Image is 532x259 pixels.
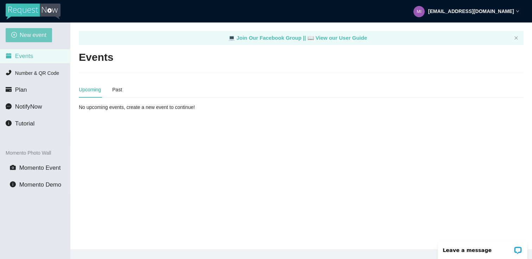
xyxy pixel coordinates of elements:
div: No upcoming events, create a new event to continue! [79,103,223,111]
a: laptop View our User Guide [308,35,367,41]
span: Momento Demo [19,181,61,188]
span: New event [20,31,46,39]
span: phone [6,70,12,76]
span: info-circle [10,181,16,187]
span: Tutorial [15,120,34,127]
span: down [516,9,519,13]
span: laptop [228,35,235,41]
button: plus-circleNew event [6,28,52,42]
img: ff79fe8908a637fd15d01a5f075f681b [413,6,425,17]
span: camera [10,164,16,170]
span: calendar [6,53,12,59]
a: laptop Join Our Facebook Group || [228,35,308,41]
span: laptop [308,35,314,41]
span: message [6,103,12,109]
span: info-circle [6,120,12,126]
span: plus-circle [11,32,17,39]
div: Past [112,86,122,93]
span: Plan [15,86,27,93]
strong: [EMAIL_ADDRESS][DOMAIN_NAME] [428,8,514,14]
iframe: LiveChat chat widget [433,237,532,259]
span: credit-card [6,86,12,92]
h2: Events [79,50,113,65]
span: NotifyNow [15,103,42,110]
span: Momento Event [19,164,61,171]
div: Upcoming [79,86,101,93]
img: RequestNow [6,4,61,20]
span: Number & QR Code [15,70,59,76]
span: Events [15,53,33,59]
button: close [514,36,518,40]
